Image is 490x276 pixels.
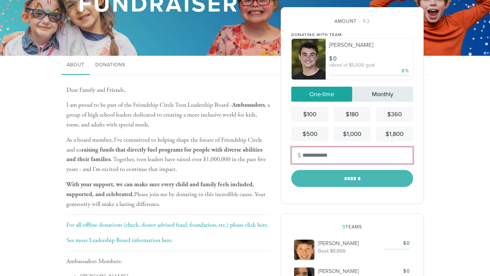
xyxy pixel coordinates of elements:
[376,127,413,141] a: $1,800
[342,224,345,230] span: 9
[66,257,271,266] p: Ambassadors Members:
[66,180,271,209] p: Please join me by donating to this incredible cause. Your generosity will make a lasting difference.
[379,110,410,119] div: $360
[291,87,352,102] a: One-time
[291,107,328,122] a: $100
[294,240,314,260] img: imagefile
[292,39,326,80] img: file
[333,55,337,62] span: 0
[232,101,265,109] b: Ambassadors
[66,236,173,244] a: See more Leadership Board information here.
[294,130,326,139] div: $500
[66,100,271,130] p: I am proud to be part of the Friendship Circle Teen Leadership Board - , a group of high school l...
[66,135,271,174] p: As a board member, I’ve committed to helping shape the future of Friendship Circle and to . Toget...
[291,32,413,38] div: Donating with team:
[336,110,368,119] div: $180
[336,130,368,139] div: $1,000
[291,127,328,141] a: $500
[66,85,271,95] p: Dear Family and Friends,
[90,56,131,75] a: Donations
[291,18,413,25] div: Amount
[61,56,90,75] a: About
[294,110,326,119] div: $100
[333,107,371,122] a: $180
[329,42,409,48] div: [PERSON_NAME]
[376,107,413,122] a: $360
[318,248,380,254] div: Goal: $5,000
[402,67,409,74] div: 0%
[318,240,380,247] p: [PERSON_NAME]
[66,221,268,229] a: For all offline donations (check, donor advised fund, foundation, etc.) please click here.
[352,87,413,102] a: Monthly
[329,63,409,68] div: raised of $5,000 goal
[363,18,365,24] span: 1
[379,130,410,139] div: $1,800
[333,127,371,141] a: $1,000
[66,180,254,198] b: With your support, we can make sure every child and family feels included, supported, and celebra...
[359,18,370,24] span: /2
[318,268,380,275] p: [PERSON_NAME]
[291,237,413,263] a: [PERSON_NAME] Goal: $5,000 $0
[291,224,413,230] h2: Teams
[329,55,333,62] span: $
[66,146,262,163] b: raising funds that directly fuel programs for people with diverse abilities and their families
